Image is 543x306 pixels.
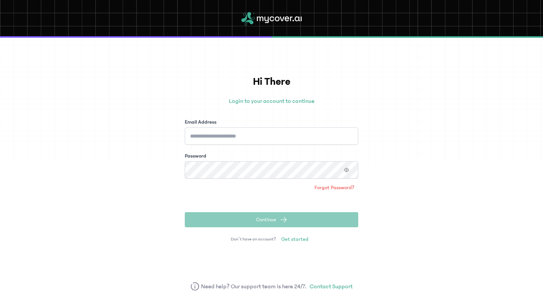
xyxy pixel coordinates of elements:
label: Password [185,152,206,160]
span: Continue [256,216,276,223]
p: Login to your account to continue [185,96,358,106]
span: Need help? Our support team is here 24/7. [201,282,307,291]
a: Contact Support [310,282,353,291]
span: Get started [281,236,308,243]
a: Get started [278,233,312,245]
button: Continue [185,212,358,227]
span: Don’t have an account? [231,236,276,242]
h1: Hi There [185,74,358,90]
span: Forgot Password? [314,184,354,191]
a: Forgot Password? [311,182,358,194]
label: Email Address [185,118,216,126]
